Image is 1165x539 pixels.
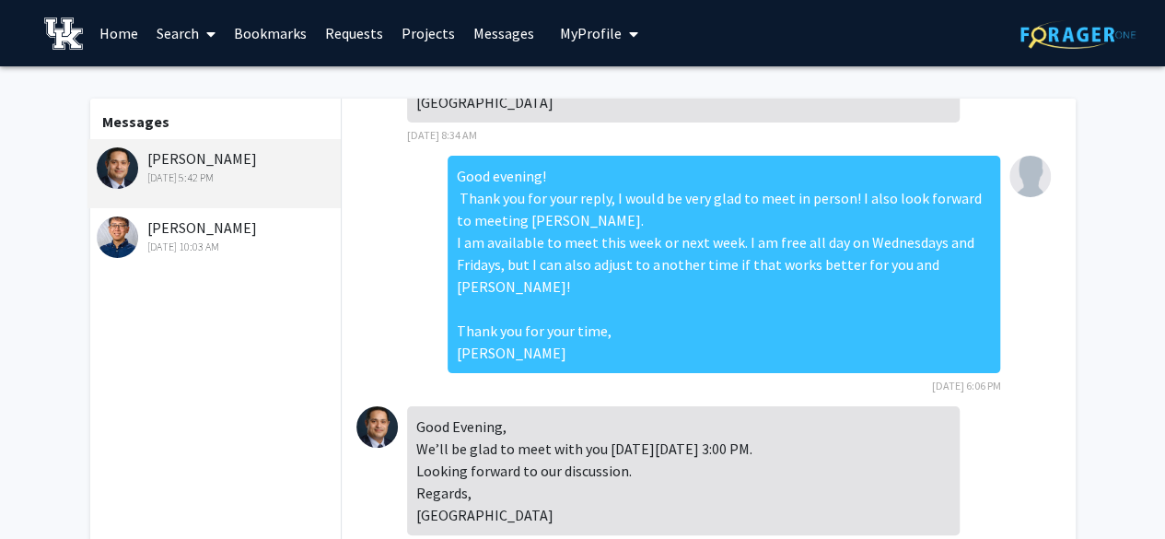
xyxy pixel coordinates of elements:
[356,406,398,448] img: Hossam El-Sheikh Ali
[44,18,84,50] img: University of Kentucky Logo
[97,217,337,255] div: [PERSON_NAME]
[147,1,225,65] a: Search
[102,112,169,131] b: Messages
[407,406,960,535] div: Good Evening, We’ll be glad to meet with you [DATE][DATE] 3:00 PM. Looking forward to our discuss...
[97,239,337,255] div: [DATE] 10:03 AM
[90,1,147,65] a: Home
[1020,20,1136,49] img: ForagerOne Logo
[448,156,1000,373] div: Good evening! Thank you for your reply, I would be very glad to meet in person! I also look forwa...
[14,456,78,525] iframe: Chat
[392,1,464,65] a: Projects
[931,379,1000,393] span: [DATE] 6:06 PM
[97,217,138,258] img: Tomokazu Kawashima
[464,1,543,65] a: Messages
[97,147,337,186] div: [PERSON_NAME]
[97,170,337,186] div: [DATE] 5:42 PM
[225,1,316,65] a: Bookmarks
[316,1,392,65] a: Requests
[97,147,138,189] img: Hossam El-Sheikh Ali
[1009,156,1051,197] img: Huda Ghoneim
[407,128,477,142] span: [DATE] 8:34 AM
[560,24,622,42] span: My Profile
